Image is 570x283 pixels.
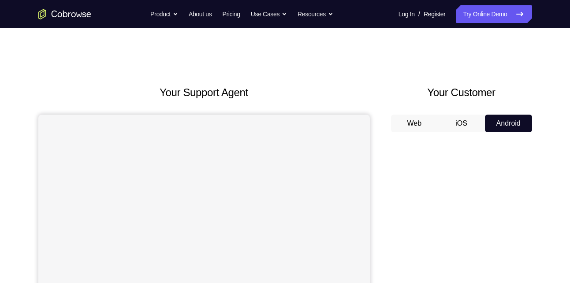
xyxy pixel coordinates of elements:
[150,5,178,23] button: Product
[456,5,532,23] a: Try Online Demo
[418,9,420,19] span: /
[391,115,438,132] button: Web
[399,5,415,23] a: Log In
[189,5,212,23] a: About us
[251,5,287,23] button: Use Cases
[485,115,532,132] button: Android
[222,5,240,23] a: Pricing
[298,5,333,23] button: Resources
[38,9,91,19] a: Go to the home page
[391,85,532,101] h2: Your Customer
[38,85,370,101] h2: Your Support Agent
[438,115,485,132] button: iOS
[424,5,445,23] a: Register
